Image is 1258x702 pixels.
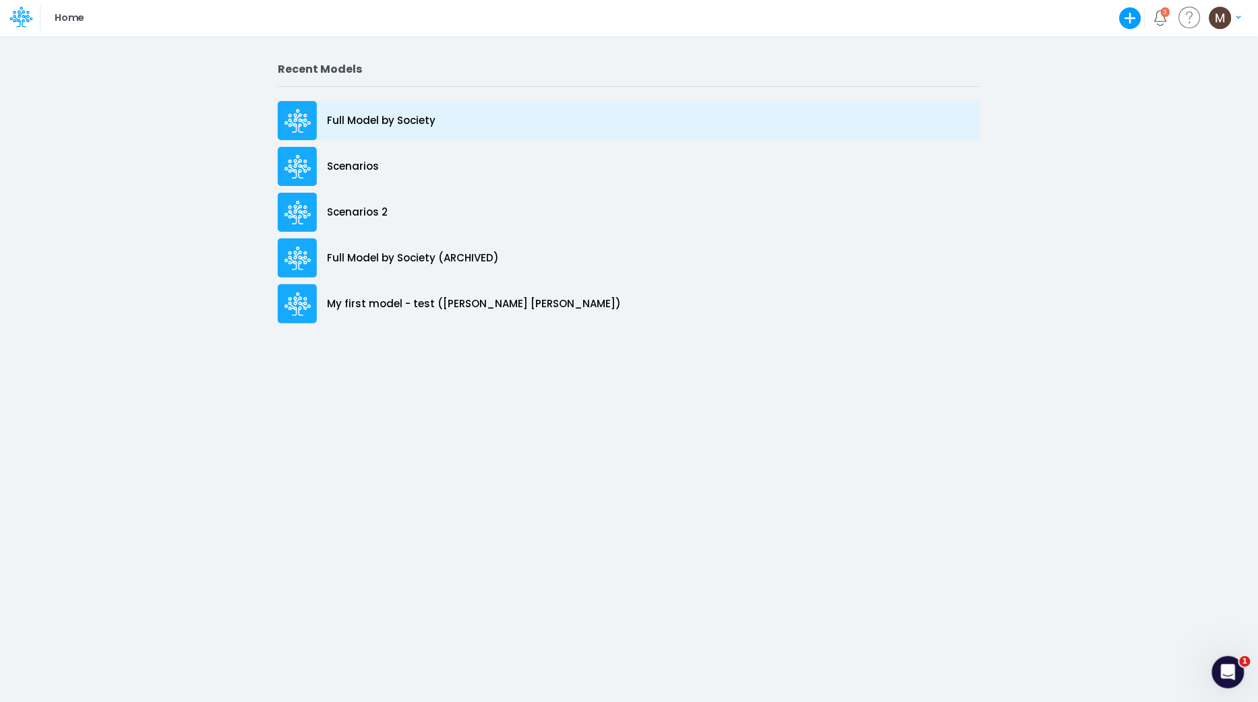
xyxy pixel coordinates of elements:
p: My first model - test ([PERSON_NAME] [PERSON_NAME]) [327,296,621,312]
a: Notifications [1153,10,1168,26]
p: Full Model by Society [327,113,436,129]
a: Scenarios 2 [278,189,980,235]
a: Scenarios [278,143,980,189]
p: Full Model by Society (ARCHIVED) [327,251,499,266]
span: 1 [1240,656,1251,667]
h2: Recent Models [278,63,980,75]
p: Scenarios 2 [327,205,388,220]
iframe: Intercom live chat [1212,656,1245,689]
a: Full Model by Society [278,98,980,143]
a: My first model - test ([PERSON_NAME] [PERSON_NAME]) [278,281,980,327]
p: Home [55,11,84,26]
div: 3 unread items [1164,9,1168,15]
a: Full Model by Society (ARCHIVED) [278,235,980,281]
p: Scenarios [327,159,379,174]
